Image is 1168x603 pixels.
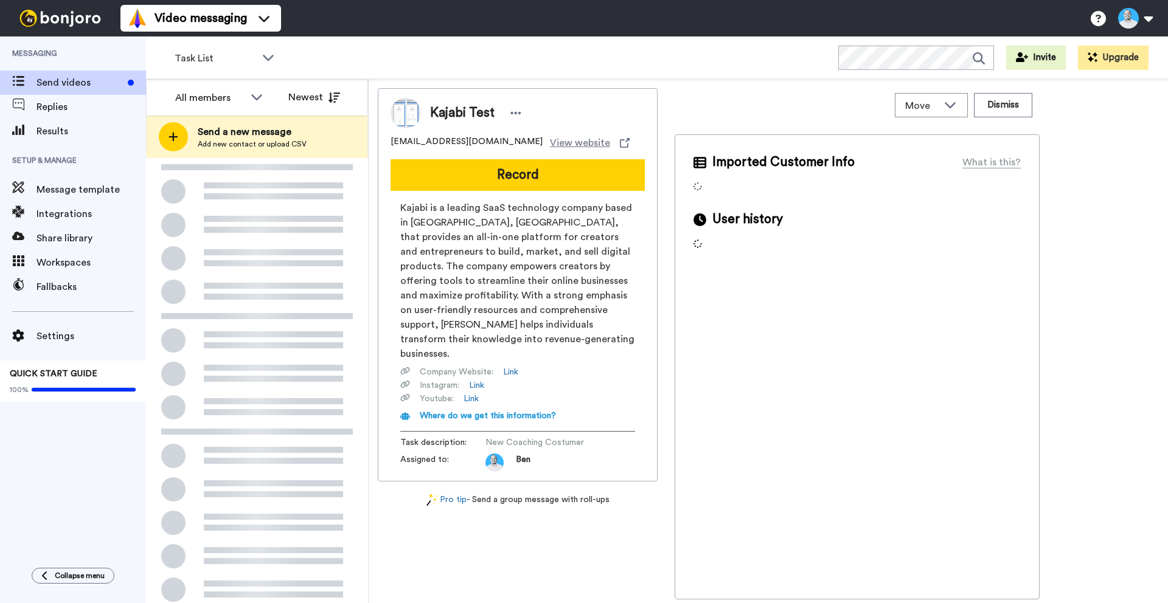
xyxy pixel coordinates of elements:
span: Send a new message [198,125,307,139]
button: Collapse menu [32,568,114,584]
img: vm-color.svg [128,9,147,28]
span: User history [712,210,783,229]
span: Assigned to: [400,453,485,472]
span: Message template [36,182,146,197]
img: magic-wand.svg [426,494,437,506]
span: Task description : [400,436,485,449]
span: New Coaching Costumer [485,436,601,449]
span: Where do we get this information? [420,412,556,420]
span: 100% [10,385,29,395]
span: Company Website : [420,366,493,378]
span: Ben [516,453,530,472]
span: [EMAIL_ADDRESS][DOMAIN_NAME] [391,136,543,150]
button: Newest [279,85,349,109]
button: Invite [1006,46,1066,70]
div: - Send a group message with roll-ups [378,494,658,506]
span: Kajabi is a leading SaaS technology company based in [GEOGRAPHIC_DATA], [GEOGRAPHIC_DATA], that p... [400,201,635,361]
span: QUICK START GUIDE [10,370,97,378]
span: Kajabi Test [430,104,495,122]
span: Replies [36,100,146,114]
span: Imported Customer Info [712,153,855,171]
button: Dismiss [974,93,1032,117]
span: Send videos [36,75,123,90]
img: bj-logo-header-white.svg [15,10,106,27]
span: Add new contact or upload CSV [198,139,307,149]
a: Link [469,379,484,391]
a: View website [550,136,630,150]
span: Share library [36,231,146,246]
img: Image of Kajabi Test [391,98,421,128]
div: What is this? [962,155,1021,170]
button: Upgrade [1078,46,1149,70]
span: Workspaces [36,255,146,270]
img: ALm5wu080MiKYzIWv0CdmiOfPfv8c4B5ISUUB6hzybx7Bg=s96-c [485,453,504,472]
span: Fallbacks [36,280,146,294]
span: Video messaging [155,10,247,27]
span: Integrations [36,207,146,221]
a: Pro tip [426,494,467,506]
span: View website [550,136,610,150]
div: All members [175,91,245,105]
span: Collapse menu [55,571,105,581]
span: Task List [175,51,256,66]
button: Record [391,159,645,191]
span: Youtube : [420,393,454,405]
span: Instagram : [420,379,459,391]
a: Link [503,366,518,378]
a: Link [464,393,479,405]
span: Results [36,124,146,139]
span: Move [905,98,938,113]
span: Settings [36,329,146,343]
